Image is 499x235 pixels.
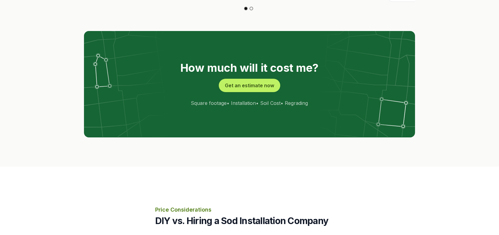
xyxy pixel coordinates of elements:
button: Get an estimate now [219,79,280,92]
h2: DIY vs. Hiring a Sod Installation Company [155,215,344,226]
button: Go to slide 2 [249,7,253,10]
img: lot lines graphic [84,31,415,137]
button: Go to slide 1 [244,7,248,10]
p: Price Considerations [155,206,344,214]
